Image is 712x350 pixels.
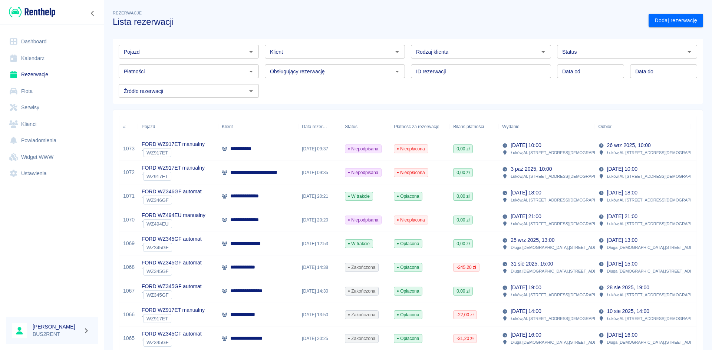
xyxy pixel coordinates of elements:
span: Nieopłacona [394,217,428,223]
p: Łuków , Al. [STREET_ADDRESS][DEMOGRAPHIC_DATA] [511,173,614,180]
div: Bilans płatności [449,116,498,137]
span: Opłacona [394,335,422,342]
p: BUS2RENT [33,330,80,338]
span: Rezerwacje [113,11,142,15]
p: [DATE] 15:00 [607,260,637,268]
span: Opłacona [394,264,422,271]
div: Pojazd [142,116,155,137]
div: Odbiór [599,116,612,137]
span: W trakcie [345,240,373,247]
span: 0,00 zł [454,193,472,200]
p: Długa [DEMOGRAPHIC_DATA] , [STREET_ADDRESS] [511,339,609,346]
p: Łuków , Al. [STREET_ADDRESS][DEMOGRAPHIC_DATA] [511,149,614,156]
div: Odbiór [595,116,691,137]
span: Opłacona [394,288,422,294]
div: Data rezerwacji [298,116,341,137]
p: FORD WZ345GF automat [142,235,202,243]
p: FORD WZ345GF automat [142,259,202,267]
div: Wydanie [502,116,519,137]
p: Długa [DEMOGRAPHIC_DATA] , [STREET_ADDRESS] [607,339,705,346]
p: 25 wrz 2025, 13:00 [511,236,554,244]
a: Ustawienia [6,165,98,182]
span: WZ917ET [144,150,171,156]
p: FORD WZ346GF automat [142,188,202,196]
p: Łuków , Al. [STREET_ADDRESS][DEMOGRAPHIC_DATA] [607,149,711,156]
span: Zakończona [345,335,378,342]
p: 3 paź 2025, 10:00 [511,165,552,173]
button: Otwórz [538,47,548,57]
a: Renthelp logo [6,6,55,18]
p: Łuków , Al. [STREET_ADDRESS][DEMOGRAPHIC_DATA] [511,197,614,203]
div: Status [341,116,390,137]
span: WZ494EU [144,221,172,227]
div: ` [142,314,205,323]
a: 1070 [123,216,135,224]
div: [DATE] 20:20 [298,208,341,232]
div: Płatność za rezerwację [390,116,449,137]
span: Nieopłacona [394,169,428,176]
a: 1069 [123,240,135,247]
button: Otwórz [246,47,256,57]
span: -31,20 zł [454,335,477,342]
a: Powiadomienia [6,132,98,149]
p: [DATE] 13:00 [607,236,637,244]
p: Łuków , Al. [STREET_ADDRESS][DEMOGRAPHIC_DATA] [607,197,711,203]
span: 0,00 zł [454,169,472,176]
p: 31 sie 2025, 15:00 [511,260,553,268]
div: [DATE] 12:53 [298,232,341,256]
span: 0,00 zł [454,217,472,223]
p: [DATE] 19:00 [511,284,541,291]
a: 1072 [123,169,135,176]
span: -245,20 zł [454,264,479,271]
span: Opłacona [394,311,422,318]
span: Niepodpisana [345,169,381,176]
p: FORD WZ917ET manualny [142,164,205,172]
span: WZ345GF [144,245,172,250]
span: Zakończona [345,288,378,294]
button: Zwiń nawigację [87,9,98,18]
a: Klienci [6,116,98,133]
span: WZ917ET [144,174,171,179]
div: ` [142,338,202,347]
div: Data rezerwacji [302,116,327,137]
a: Widget WWW [6,149,98,166]
button: Otwórz [246,66,256,77]
img: Renthelp logo [9,6,55,18]
p: Długa [DEMOGRAPHIC_DATA] , [STREET_ADDRESS] [607,244,705,251]
div: ` [142,196,202,204]
button: Sort [612,121,622,132]
a: 1067 [123,287,135,295]
div: ` [142,267,202,276]
button: Otwórz [684,47,695,57]
p: Łuków , Al. [STREET_ADDRESS][DEMOGRAPHIC_DATA] [607,220,711,227]
div: Bilans płatności [453,116,484,137]
p: FORD WZ917ET manualny [142,306,205,314]
a: Serwisy [6,99,98,116]
h6: [PERSON_NAME] [33,323,80,330]
span: Opłacona [394,193,422,200]
button: Otwórz [246,86,256,96]
p: [DATE] 14:00 [511,307,541,315]
span: Zakończona [345,311,378,318]
div: [DATE] 14:38 [298,256,341,279]
p: Długa [DEMOGRAPHIC_DATA] , [STREET_ADDRESS] [607,268,705,274]
div: Pojazd [138,116,218,137]
span: W trakcie [345,193,373,200]
span: 0,00 zł [454,288,472,294]
div: [DATE] 14:30 [298,279,341,303]
p: Długa [DEMOGRAPHIC_DATA] , [STREET_ADDRESS] [511,244,609,251]
p: [DATE] 10:00 [511,141,541,149]
p: FORD WZ494EU manualny [142,211,205,219]
button: Otwórz [392,47,402,57]
p: Łuków , Al. [STREET_ADDRESS][DEMOGRAPHIC_DATA] [511,291,614,298]
span: Niepodpisana [345,217,381,223]
p: Łuków , Al. [STREET_ADDRESS][DEMOGRAPHIC_DATA] [511,315,614,322]
a: 1068 [123,263,135,271]
p: [DATE] 21:00 [607,213,637,220]
div: Status [345,116,357,137]
a: Dodaj rezerwację [649,14,703,27]
p: [DATE] 18:00 [511,189,541,197]
p: FORD WZ345GF automat [142,330,202,338]
h3: Lista rezerwacji [113,17,643,27]
a: 1065 [123,334,135,342]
